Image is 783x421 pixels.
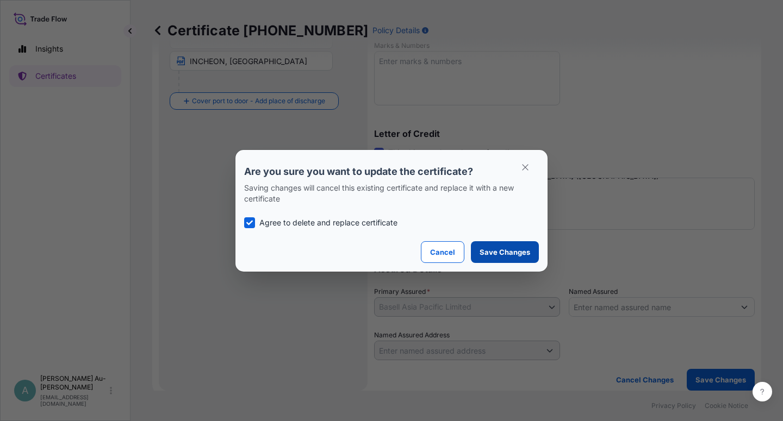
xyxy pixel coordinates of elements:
[480,247,530,257] p: Save Changes
[244,165,539,178] p: Are you sure you want to update the certificate?
[259,217,397,228] p: Agree to delete and replace certificate
[421,241,464,263] button: Cancel
[471,241,539,263] button: Save Changes
[244,183,539,204] p: Saving changes will cancel this existing certificate and replace it with a new certificate
[430,247,455,257] p: Cancel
